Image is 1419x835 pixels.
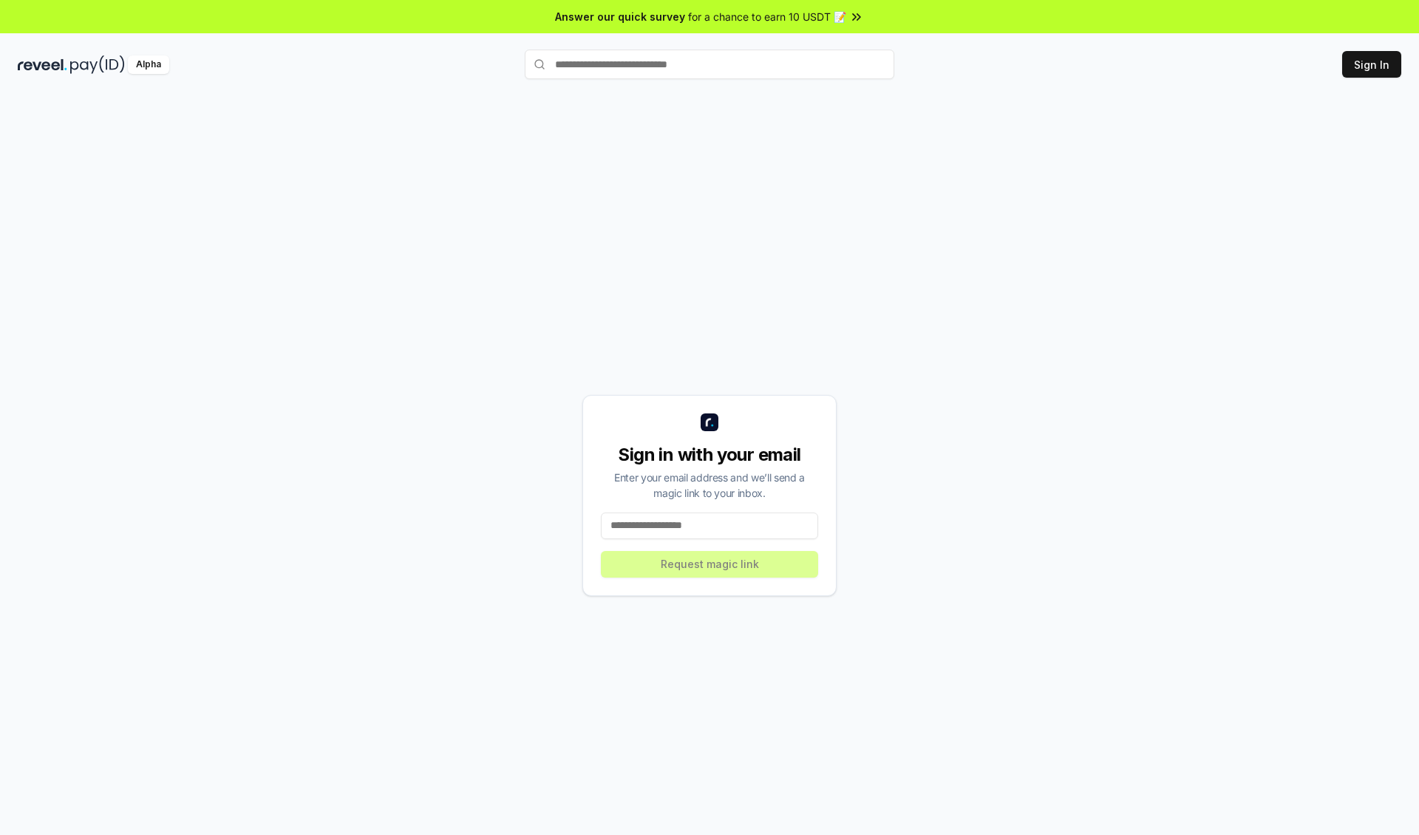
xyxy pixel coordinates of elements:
span: Answer our quick survey [555,9,685,24]
img: reveel_dark [18,55,67,74]
img: pay_id [70,55,125,74]
div: Enter your email address and we’ll send a magic link to your inbox. [601,470,818,501]
span: for a chance to earn 10 USDT 📝 [688,9,846,24]
div: Alpha [128,55,169,74]
button: Sign In [1342,51,1401,78]
img: logo_small [701,413,718,431]
div: Sign in with your email [601,443,818,467]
